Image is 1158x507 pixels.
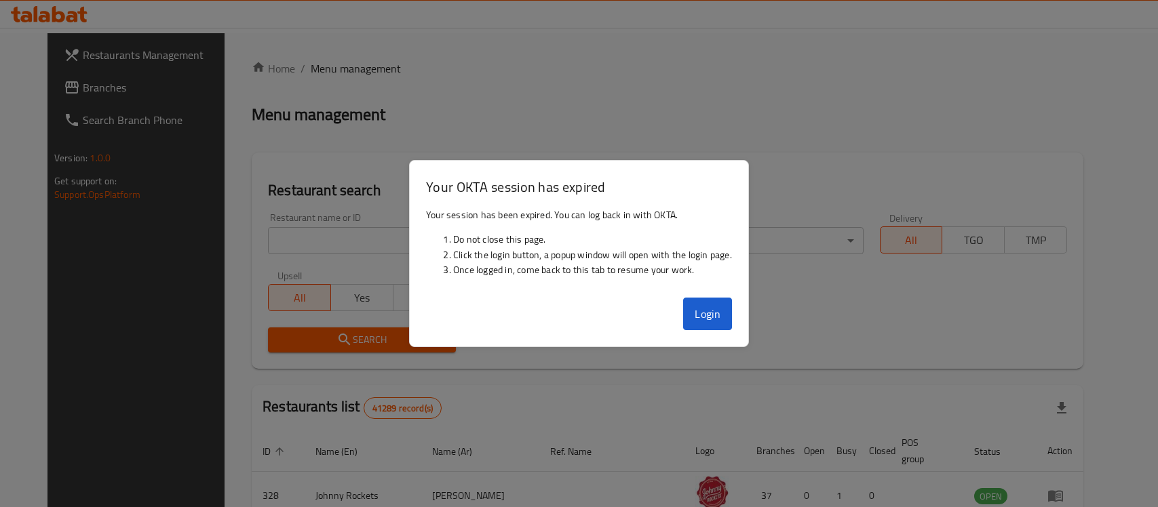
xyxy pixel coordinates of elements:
h3: Your OKTA session has expired [426,177,732,197]
li: Once logged in, come back to this tab to resume your work. [453,262,732,277]
li: Click the login button, a popup window will open with the login page. [453,247,732,262]
button: Login [683,298,732,330]
div: Your session has been expired. You can log back in with OKTA. [410,202,748,293]
li: Do not close this page. [453,232,732,247]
